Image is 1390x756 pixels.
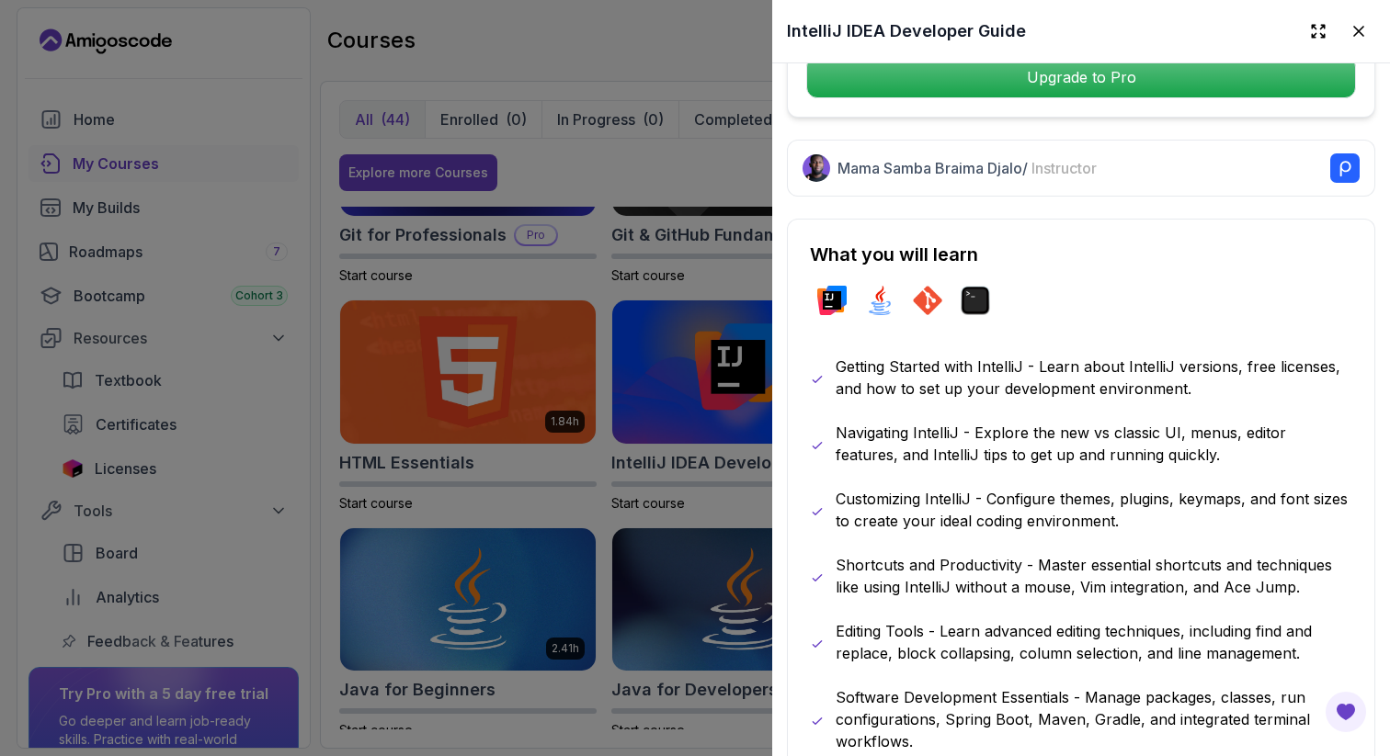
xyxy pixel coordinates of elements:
img: git logo [913,286,942,315]
span: Instructor [1031,159,1097,177]
button: Upgrade to Pro [806,56,1356,98]
button: Open Feedback Button [1324,690,1368,734]
img: intellij logo [817,286,847,315]
img: terminal logo [961,286,990,315]
p: Customizing IntelliJ - Configure themes, plugins, keymaps, and font sizes to create your ideal co... [836,488,1352,532]
p: Software Development Essentials - Manage packages, classes, run configurations, Spring Boot, Mave... [836,686,1352,752]
p: Editing Tools - Learn advanced editing techniques, including find and replace, block collapsing, ... [836,620,1352,664]
img: java logo [865,286,894,315]
p: Getting Started with IntelliJ - Learn about IntelliJ versions, free licenses, and how to set up y... [836,355,1352,400]
img: Nelson Djalo [803,154,830,182]
h2: IntelliJ IDEA Developer Guide [787,18,1026,44]
h2: What you will learn [810,242,1352,267]
p: Navigating IntelliJ - Explore the new vs classic UI, menus, editor features, and IntelliJ tips to... [836,422,1352,466]
p: Mama Samba Braima Djalo / [837,157,1097,179]
p: Upgrade to Pro [807,57,1355,97]
button: Expand drawer [1302,15,1335,48]
p: Shortcuts and Productivity - Master essential shortcuts and techniques like using IntelliJ withou... [836,554,1352,598]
